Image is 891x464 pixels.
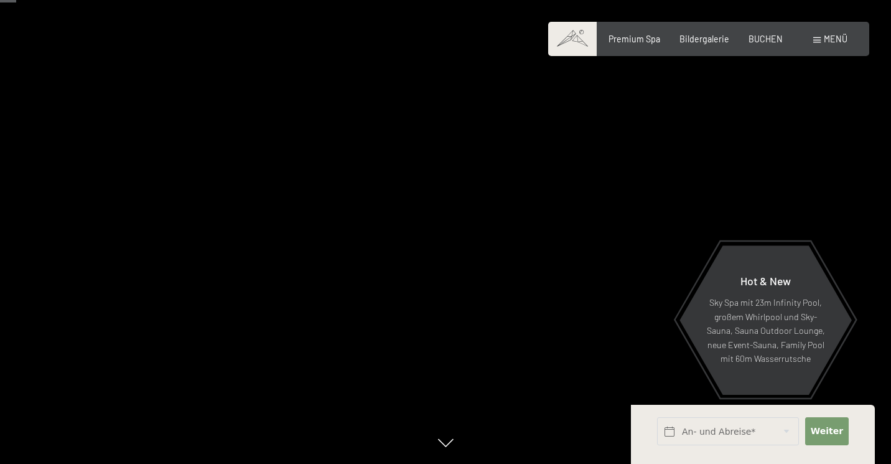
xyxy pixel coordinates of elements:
p: Sky Spa mit 23m Infinity Pool, großem Whirlpool und Sky-Sauna, Sauna Outdoor Lounge, neue Event-S... [706,296,825,366]
a: Premium Spa [609,34,660,44]
span: Hot & New [740,274,791,288]
span: Weiter [811,425,843,438]
span: Menü [824,34,847,44]
a: Hot & New Sky Spa mit 23m Infinity Pool, großem Whirlpool und Sky-Sauna, Sauna Outdoor Lounge, ne... [679,245,852,395]
a: BUCHEN [749,34,783,44]
button: Weiter [805,417,848,445]
a: Bildergalerie [679,34,729,44]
